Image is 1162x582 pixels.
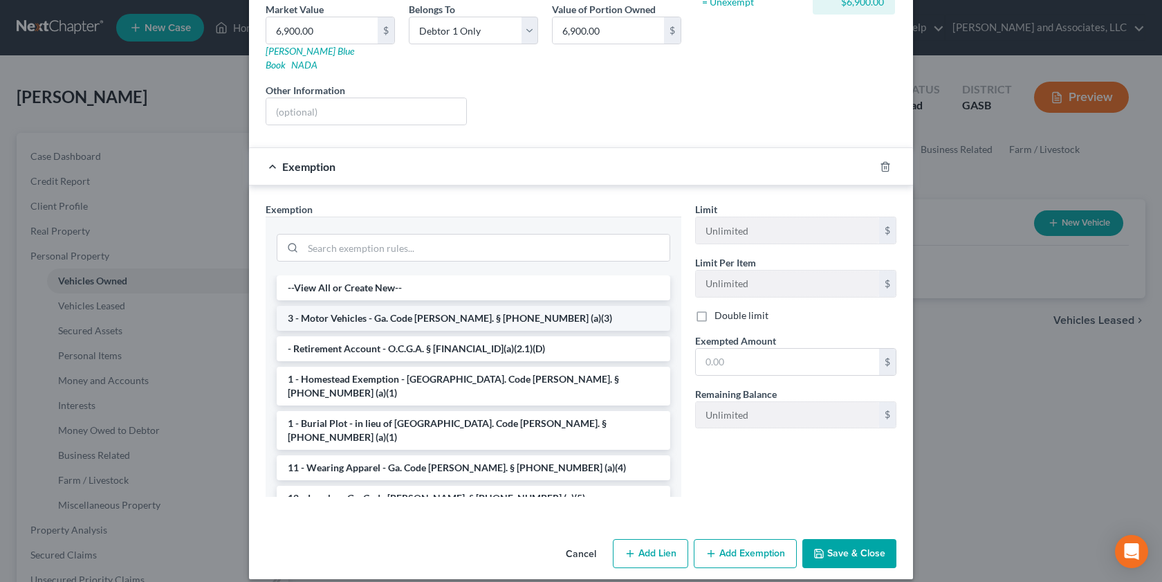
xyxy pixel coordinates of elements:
input: Search exemption rules... [303,235,670,261]
button: Save & Close [802,539,896,568]
label: Remaining Balance [695,387,777,401]
input: 0.00 [553,17,664,44]
button: Add Exemption [694,539,797,568]
li: 1 - Homestead Exemption - [GEOGRAPHIC_DATA]. Code [PERSON_NAME]. § [PHONE_NUMBER] (a)(1) [277,367,670,406]
label: Limit Per Item [695,255,756,270]
button: Cancel [555,540,607,568]
div: $ [664,17,681,44]
label: Value of Portion Owned [552,2,656,17]
label: Double limit [714,309,768,322]
li: 11 - Wearing Apparel - Ga. Code [PERSON_NAME]. § [PHONE_NUMBER] (a)(4) [277,455,670,480]
div: $ [378,17,394,44]
div: $ [879,217,896,244]
span: Exemption [282,160,335,173]
li: 1 - Burial Plot - in lieu of [GEOGRAPHIC_DATA]. Code [PERSON_NAME]. § [PHONE_NUMBER] (a)(1) [277,411,670,450]
input: -- [696,217,879,244]
span: Exempted Amount [695,335,776,347]
div: $ [879,402,896,428]
span: Exemption [266,203,313,215]
li: - Retirement Account - O.C.G.A. § [FINANCIAL_ID](a)(2.1)(D) [277,336,670,361]
span: Limit [695,203,717,215]
input: 0.00 [696,349,879,375]
label: Other Information [266,83,345,98]
div: $ [879,271,896,297]
div: $ [879,349,896,375]
input: (optional) [266,98,466,125]
li: --View All or Create New-- [277,275,670,300]
li: 3 - Motor Vehicles - Ga. Code [PERSON_NAME]. § [PHONE_NUMBER] (a)(3) [277,306,670,331]
a: NADA [291,59,317,71]
input: 0.00 [266,17,378,44]
span: Belongs To [409,3,455,15]
button: Add Lien [613,539,688,568]
input: -- [696,271,879,297]
div: Open Intercom Messenger [1115,535,1148,568]
a: [PERSON_NAME] Blue Book [266,45,354,71]
label: Market Value [266,2,324,17]
input: -- [696,402,879,428]
li: 12 - Jewelry - Ga. Code [PERSON_NAME]. § [PHONE_NUMBER] (a)(5) [277,486,670,511]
